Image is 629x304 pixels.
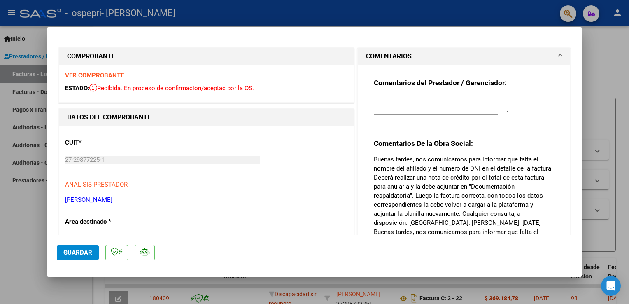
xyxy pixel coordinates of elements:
[374,139,473,147] strong: Comentarios De la Obra Social:
[65,72,124,79] a: VER COMPROBANTE
[601,276,621,296] div: Open Intercom Messenger
[65,195,347,205] p: [PERSON_NAME]
[374,79,507,87] strong: Comentarios del Prestador / Gerenciador:
[358,48,570,65] mat-expansion-panel-header: COMENTARIOS
[67,113,151,121] strong: DATOS DEL COMPROBANTE
[366,51,412,61] h1: COMENTARIOS
[65,217,150,227] p: Area destinado *
[63,249,92,256] span: Guardar
[67,52,115,60] strong: COMPROBANTE
[65,138,150,147] p: CUIT
[65,84,89,92] span: ESTADO:
[65,181,128,188] span: ANALISIS PRESTADOR
[57,245,99,260] button: Guardar
[89,84,254,92] span: Recibida. En proceso de confirmacion/aceptac por la OS.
